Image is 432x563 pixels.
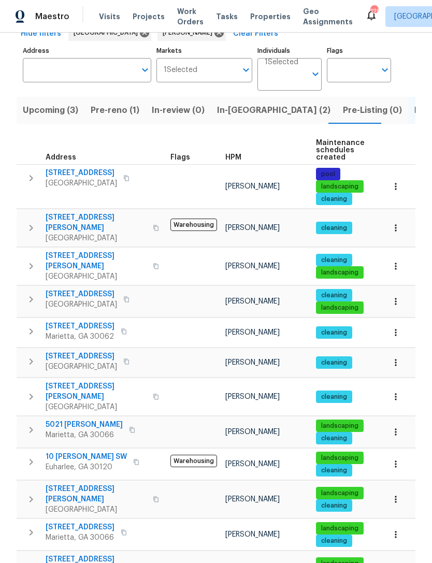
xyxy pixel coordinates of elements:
span: [PERSON_NAME] [225,393,280,400]
span: Upcoming (3) [23,103,78,118]
span: [GEOGRAPHIC_DATA] [46,271,147,282]
span: 5021 [PERSON_NAME] [46,420,123,430]
span: [GEOGRAPHIC_DATA] [46,402,147,412]
span: cleaning [317,466,351,475]
label: Individuals [257,48,322,54]
span: Pre-reno (1) [91,103,139,118]
span: [PERSON_NAME] [163,27,217,38]
button: Open [308,67,323,81]
span: [PERSON_NAME] [225,496,280,503]
span: Geo Assignments [303,6,353,27]
span: [STREET_ADDRESS] [46,351,117,362]
span: [STREET_ADDRESS][PERSON_NAME] [46,251,147,271]
span: landscaping [317,454,363,463]
span: [PERSON_NAME] [225,359,280,366]
span: Clear Filters [233,27,278,40]
span: Hide filters [21,27,61,40]
span: Warehousing [170,455,217,467]
span: landscaping [317,268,363,277]
span: [GEOGRAPHIC_DATA] [46,299,117,310]
div: 129 [370,6,378,17]
span: [STREET_ADDRESS][PERSON_NAME] [46,381,147,402]
div: [PERSON_NAME] [157,24,226,41]
span: cleaning [317,256,351,265]
span: Euharlee, GA 30120 [46,462,127,472]
span: [STREET_ADDRESS][PERSON_NAME] [46,484,147,504]
span: [STREET_ADDRESS] [46,321,114,331]
div: [GEOGRAPHIC_DATA] [68,24,151,41]
span: In-[GEOGRAPHIC_DATA] (2) [217,103,330,118]
button: Open [138,63,152,77]
span: Tasks [216,13,238,20]
button: Clear Filters [229,24,282,44]
span: 1 Selected [265,58,298,67]
span: cleaning [317,291,351,300]
span: Properties [250,11,291,22]
span: Maestro [35,11,69,22]
span: [STREET_ADDRESS][PERSON_NAME] [46,212,147,233]
span: cleaning [317,501,351,510]
span: landscaping [317,489,363,498]
button: Hide filters [17,24,65,44]
span: In-review (0) [152,103,205,118]
span: [PERSON_NAME] [225,263,280,270]
span: 1 Selected [164,66,197,75]
span: cleaning [317,358,351,367]
span: Work Orders [177,6,204,27]
span: Address [46,154,76,161]
span: [GEOGRAPHIC_DATA] [46,233,147,243]
span: Warehousing [170,219,217,231]
span: cleaning [317,393,351,401]
span: landscaping [317,304,363,312]
span: cleaning [317,434,351,443]
span: [PERSON_NAME] [225,460,280,468]
span: Flags [170,154,190,161]
span: Marietta, GA 30066 [46,430,123,440]
span: [PERSON_NAME] [225,428,280,436]
button: Open [378,63,392,77]
span: HPM [225,154,241,161]
span: Pre-Listing (0) [343,103,402,118]
span: Projects [133,11,165,22]
span: cleaning [317,537,351,545]
span: [GEOGRAPHIC_DATA] [46,362,117,372]
span: [PERSON_NAME] [225,329,280,336]
span: [GEOGRAPHIC_DATA] [46,178,117,189]
span: [PERSON_NAME] [225,298,280,305]
span: Marietta, GA 30066 [46,532,114,543]
span: landscaping [317,182,363,191]
span: [PERSON_NAME] [225,224,280,232]
span: Maintenance schedules created [316,139,365,161]
span: 10 [PERSON_NAME] SW [46,452,127,462]
span: [PERSON_NAME] [225,531,280,538]
label: Flags [327,48,391,54]
span: Marietta, GA 30062 [46,331,114,342]
button: Open [239,63,253,77]
span: pool [317,170,339,179]
span: [PERSON_NAME] [225,183,280,190]
span: Visits [99,11,120,22]
span: [STREET_ADDRESS] [46,168,117,178]
span: landscaping [317,524,363,533]
span: [GEOGRAPHIC_DATA] [46,504,147,515]
span: cleaning [317,195,351,204]
label: Markets [156,48,253,54]
span: [STREET_ADDRESS] [46,289,117,299]
span: cleaning [317,224,351,233]
span: [GEOGRAPHIC_DATA] [74,27,142,38]
span: cleaning [317,328,351,337]
span: [STREET_ADDRESS] [46,522,114,532]
label: Address [23,48,151,54]
span: landscaping [317,422,363,430]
